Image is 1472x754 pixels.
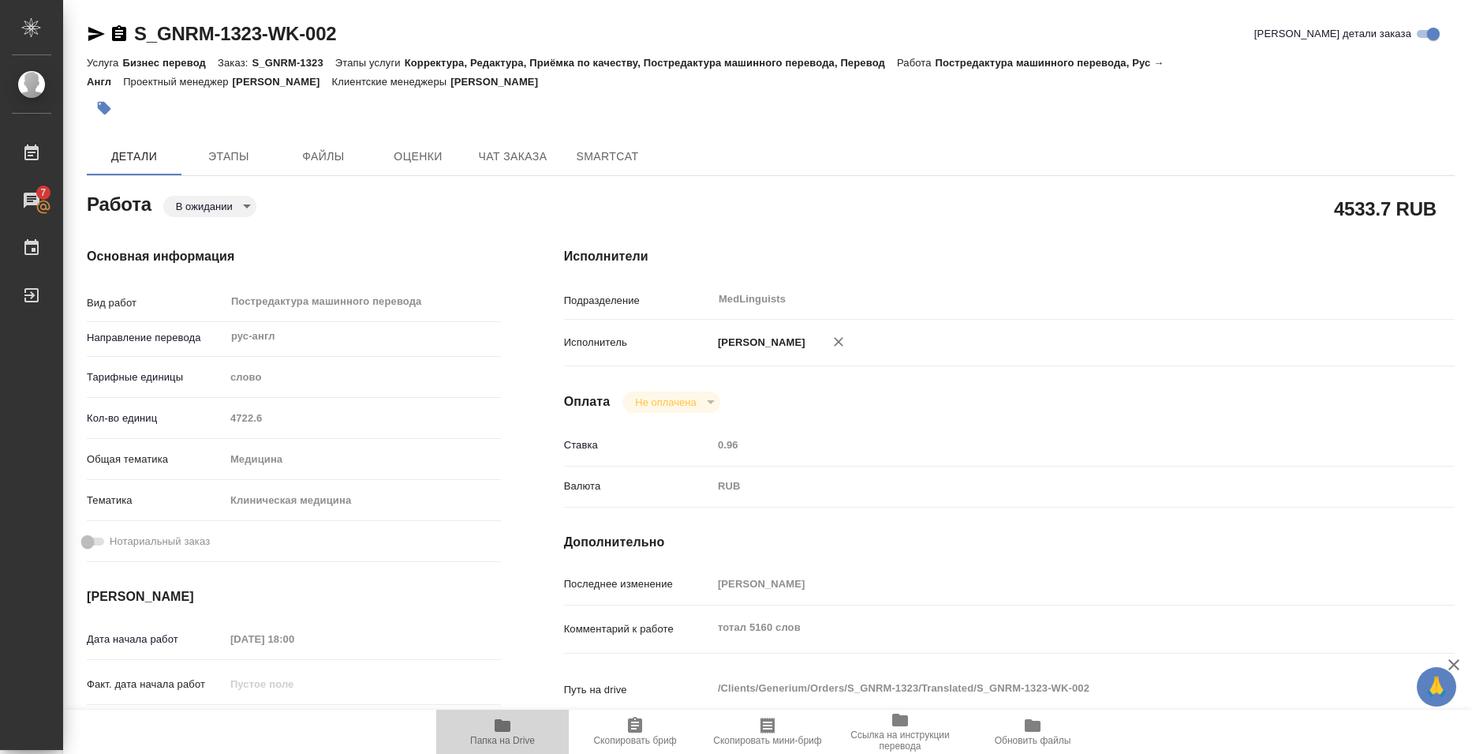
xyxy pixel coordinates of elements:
[564,247,1455,266] h4: Исполнители
[712,572,1380,595] input: Пустое поле
[995,735,1071,746] span: Обновить файлы
[87,57,122,69] p: Услуга
[564,478,712,494] p: Валюта
[225,673,363,696] input: Пустое поле
[252,57,334,69] p: S_GNRM-1323
[225,407,501,430] input: Пустое поле
[712,433,1380,456] input: Пустое поле
[87,493,225,508] p: Тематика
[225,487,501,514] div: Клиническая медицина
[712,614,1380,641] textarea: тотал 5160 слов
[713,735,821,746] span: Скопировать мини-бриф
[569,710,701,754] button: Скопировать бриф
[564,335,712,351] p: Исполнитель
[87,452,225,467] p: Общая тематика
[87,189,151,217] h2: Работа
[470,735,535,746] span: Папка на Drive
[966,710,1099,754] button: Обновить файлы
[87,295,225,311] p: Вид работ
[564,392,611,411] h4: Оплата
[593,735,676,746] span: Скопировать бриф
[1254,26,1411,42] span: [PERSON_NAME] детали заказа
[96,147,172,167] span: Детали
[332,76,451,88] p: Клиентские менеджеры
[218,57,252,69] p: Заказ:
[834,710,966,754] button: Ссылка на инструкции перевода
[564,533,1455,552] h4: Дополнительно
[110,534,210,550] span: Нотариальный заказ
[450,76,550,88] p: [PERSON_NAME]
[87,632,225,647] p: Дата начала работ
[87,24,106,43] button: Скопировать ссылку для ЯМессенджера
[622,392,719,413] div: В ожидании
[475,147,551,167] span: Чат заказа
[564,437,712,453] p: Ставка
[630,396,701,409] button: Не оплачена
[233,76,332,88] p: [PERSON_NAME]
[87,247,501,266] h4: Основная информация
[821,324,856,359] button: Удалить исполнителя
[712,335,805,351] p: [PERSON_NAME]
[712,473,1380,500] div: RUB
[843,730,957,752] span: Ссылка на инструкции перевода
[87,369,225,385] p: Тарифные единицы
[564,576,712,592] p: Последнее изменение
[134,23,336,44] a: S_GNRM-1323-WK-002
[564,293,712,309] p: Подразделение
[87,587,501,606] h4: [PERSON_NAME]
[225,446,501,473] div: Медицина
[712,675,1380,702] textarea: /Clients/Generium/Orders/S_GNRM-1323/Translated/S_GNRM-1323-WK-002
[225,628,363,651] input: Пустое поле
[87,330,225,346] p: Направление перевода
[897,57,936,69] p: Работа
[122,57,218,69] p: Бизнес перевод
[110,24,129,43] button: Скопировать ссылку
[163,196,256,217] div: В ожидании
[380,147,456,167] span: Оценки
[1334,195,1437,222] h2: 4533.7 RUB
[564,621,712,637] p: Комментарий к работе
[191,147,267,167] span: Этапы
[87,411,225,426] p: Кол-во единиц
[123,76,232,88] p: Проектный менеджер
[436,710,569,754] button: Папка на Drive
[335,57,405,69] p: Этапы услуги
[87,91,121,126] button: Добавить тэг
[701,710,834,754] button: Скопировать мини-бриф
[171,200,237,213] button: В ожидании
[570,147,645,167] span: SmartCat
[1423,670,1450,703] span: 🙏
[225,364,501,391] div: слово
[564,682,712,698] p: Путь на drive
[4,181,59,220] a: 7
[405,57,897,69] p: Корректура, Редактура, Приёмка по качеству, Постредактура машинного перевода, Перевод
[87,677,225,692] p: Факт. дата начала работ
[286,147,361,167] span: Файлы
[1417,667,1456,707] button: 🙏
[31,185,55,201] span: 7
